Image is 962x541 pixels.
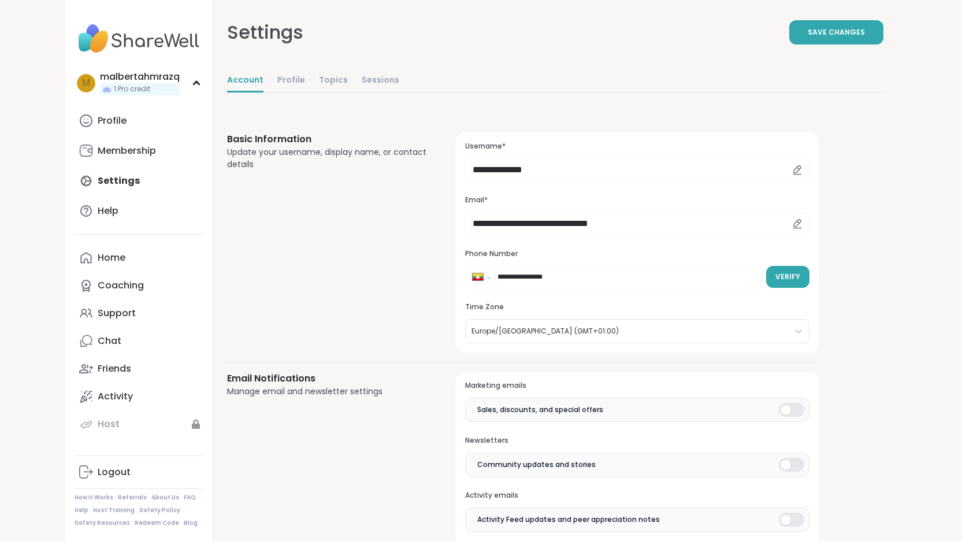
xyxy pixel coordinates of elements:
[114,84,150,94] span: 1 Pro credit
[465,142,809,151] h3: Username*
[98,362,131,375] div: Friends
[98,251,125,264] div: Home
[75,410,203,438] a: Host
[465,491,809,501] h3: Activity emails
[362,69,399,92] a: Sessions
[465,249,809,259] h3: Phone Number
[98,279,144,292] div: Coaching
[319,69,348,92] a: Topics
[139,506,180,514] a: Safety Policy
[75,272,203,299] a: Coaching
[75,383,203,410] a: Activity
[227,132,429,146] h3: Basic Information
[75,107,203,135] a: Profile
[775,272,800,282] span: Verify
[93,506,135,514] a: Host Training
[766,266,809,288] button: Verify
[100,71,180,83] div: malbertahmrazq
[75,137,203,165] a: Membership
[98,144,156,157] div: Membership
[75,355,203,383] a: Friends
[277,69,305,92] a: Profile
[75,506,88,514] a: Help
[98,205,118,217] div: Help
[118,494,147,502] a: Referrals
[227,146,429,171] div: Update your username, display name, or contact details
[98,307,136,320] div: Support
[465,195,809,205] h3: Email*
[75,327,203,355] a: Chat
[75,197,203,225] a: Help
[808,27,865,38] span: Save Changes
[98,418,120,431] div: Host
[135,519,179,527] a: Redeem Code
[151,494,179,502] a: About Us
[184,494,196,502] a: FAQ
[227,386,429,398] div: Manage email and newsletter settings
[82,76,90,91] span: m
[184,519,198,527] a: Blog
[227,18,303,46] div: Settings
[75,299,203,327] a: Support
[465,381,809,391] h3: Marketing emails
[477,405,603,415] span: Sales, discounts, and special offers
[75,18,203,59] img: ShareWell Nav Logo
[477,460,596,470] span: Community updates and stories
[465,302,809,312] h3: Time Zone
[75,494,113,502] a: How It Works
[75,519,130,527] a: Safety Resources
[98,335,121,347] div: Chat
[477,514,660,525] span: Activity Feed updates and peer appreciation notes
[465,436,809,446] h3: Newsletters
[789,20,883,45] button: Save Changes
[98,390,133,403] div: Activity
[98,114,127,127] div: Profile
[75,458,203,486] a: Logout
[98,466,131,479] div: Logout
[227,69,263,92] a: Account
[227,372,429,386] h3: Email Notifications
[75,244,203,272] a: Home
